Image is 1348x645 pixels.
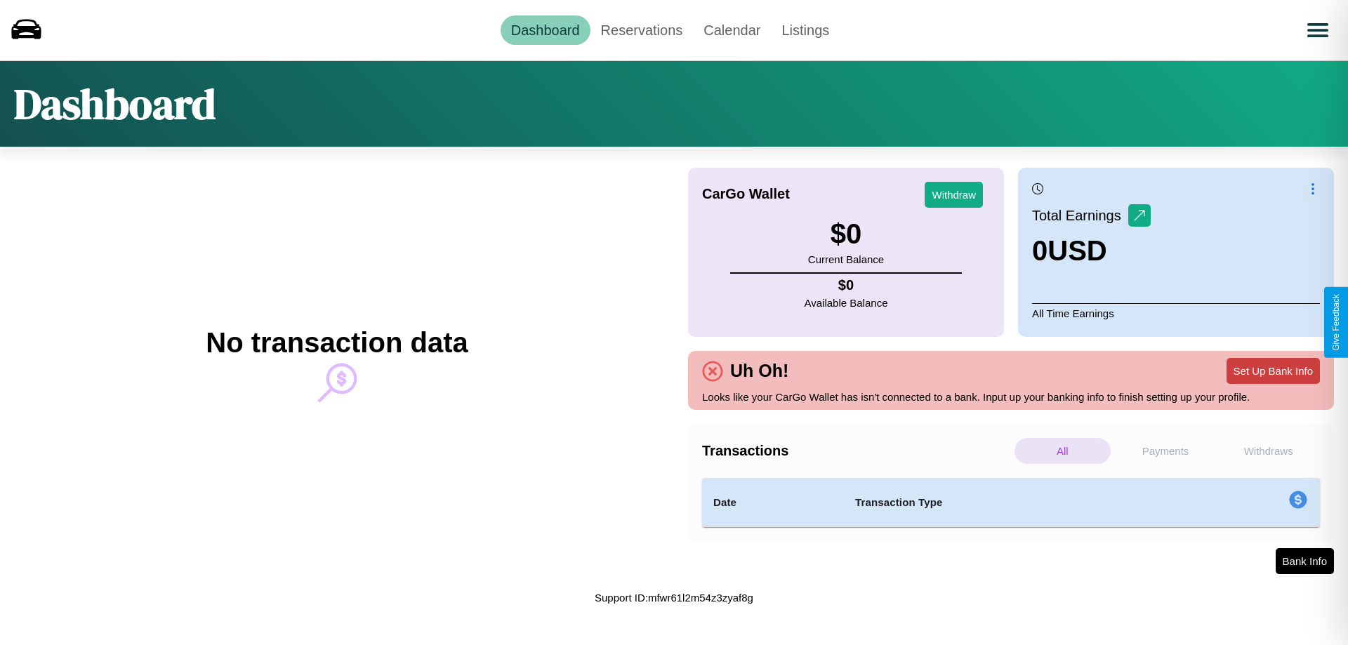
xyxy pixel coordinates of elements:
h4: CarGo Wallet [702,186,790,202]
p: All [1015,438,1111,464]
h4: $ 0 [805,277,888,293]
button: Bank Info [1276,548,1334,574]
table: simple table [702,478,1320,527]
p: Total Earnings [1032,203,1128,228]
p: Support ID: mfwr61l2m54z3zyaf8g [595,588,753,607]
p: Available Balance [805,293,888,312]
a: Dashboard [501,15,590,45]
h3: $ 0 [808,218,884,250]
a: Reservations [590,15,694,45]
h2: No transaction data [206,327,468,359]
button: Open menu [1298,11,1337,50]
button: Set Up Bank Info [1227,358,1320,384]
p: Current Balance [808,250,884,269]
h4: Uh Oh! [723,361,795,381]
h1: Dashboard [14,75,216,133]
div: Give Feedback [1331,294,1341,351]
h4: Date [713,494,833,511]
a: Calendar [693,15,771,45]
p: Payments [1118,438,1214,464]
h4: Transactions [702,443,1011,459]
h4: Transaction Type [855,494,1174,511]
a: Listings [771,15,840,45]
p: Looks like your CarGo Wallet has isn't connected to a bank. Input up your banking info to finish ... [702,387,1320,406]
h3: 0 USD [1032,235,1151,267]
p: Withdraws [1220,438,1316,464]
button: Withdraw [925,182,983,208]
p: All Time Earnings [1032,303,1320,323]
